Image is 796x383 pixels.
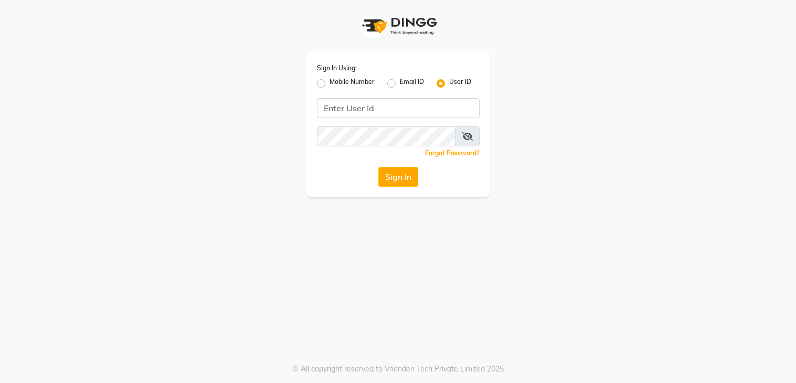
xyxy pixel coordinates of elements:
[317,98,480,118] input: Username
[425,149,480,157] a: Forgot Password?
[317,126,456,146] input: Username
[330,77,375,90] label: Mobile Number
[317,63,357,73] label: Sign In Using:
[378,167,418,187] button: Sign In
[400,77,424,90] label: Email ID
[449,77,471,90] label: User ID
[356,10,440,41] img: logo1.svg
